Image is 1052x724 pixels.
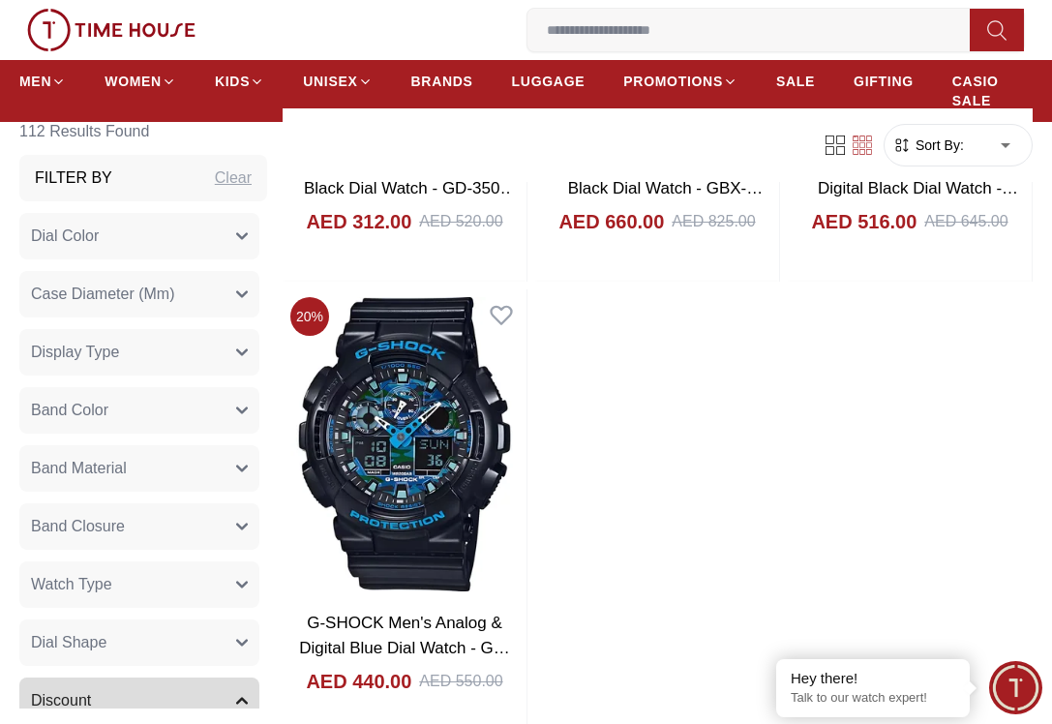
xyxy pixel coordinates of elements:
[105,72,162,91] span: WOMEN
[19,678,259,724] button: Discount
[303,64,372,99] a: UNISEX
[31,515,125,538] span: Band Closure
[776,72,815,91] span: SALE
[558,208,664,235] h4: AED 660.00
[791,690,955,707] p: Talk to our watch expert!
[19,561,259,608] button: Watch Type
[19,503,259,550] button: Band Closure
[623,64,737,99] a: PROMOTIONS
[952,72,1033,110] span: CASIO SALE
[19,329,259,376] button: Display Type
[672,210,755,233] div: AED 825.00
[854,72,914,91] span: GIFTING
[19,445,259,492] button: Band Material
[568,154,764,222] a: G-SHOCK Men's Digital Black Dial Watch - GBX-100NS-1DR
[31,457,127,480] span: Band Material
[31,283,174,306] span: Case Diameter (Mm)
[215,72,250,91] span: KIDS
[411,72,473,91] span: BRANDS
[776,64,815,99] a: SALE
[892,136,964,155] button: Sort By:
[512,64,586,99] a: LUGGAGE
[854,64,914,99] a: GIFTING
[31,573,112,596] span: Watch Type
[215,166,252,190] div: Clear
[912,136,964,155] span: Sort By:
[290,297,329,336] span: 20 %
[283,289,526,599] img: G-SHOCK Men's Analog & Digital Blue Dial Watch - GA-100CB-1A
[306,208,411,235] h4: AED 312.00
[299,614,510,681] a: G-SHOCK Men's Analog & Digital Blue Dial Watch - GA-100CB-1A
[31,225,99,248] span: Dial Color
[31,689,91,712] span: Discount
[306,668,411,695] h4: AED 440.00
[19,108,267,155] h6: 112 Results Found
[924,210,1007,233] div: AED 645.00
[19,619,259,666] button: Dial Shape
[512,72,586,91] span: LUGGAGE
[19,64,66,99] a: MEN
[989,661,1042,714] div: Chat Widget
[35,166,112,190] h3: Filter By
[304,154,516,222] a: G-SHOCK Men's Digital Black Dial Watch - GD-350-1B
[419,210,502,233] div: AED 520.00
[791,669,955,688] div: Hey there!
[411,64,473,99] a: BRANDS
[19,72,51,91] span: MEN
[19,387,259,434] button: Band Color
[31,631,106,654] span: Dial Shape
[215,64,264,99] a: KIDS
[19,213,259,259] button: Dial Color
[811,208,917,235] h4: AED 516.00
[105,64,176,99] a: WOMEN
[19,271,259,317] button: Case Diameter (Mm)
[952,64,1033,118] a: CASIO SALE
[817,154,1018,222] a: G-SHOCK Men's Analog-Digital Black Dial Watch - GA-2100RGB-1ADR
[419,670,502,693] div: AED 550.00
[27,9,195,51] img: ...
[31,341,119,364] span: Display Type
[303,72,357,91] span: UNISEX
[623,72,723,91] span: PROMOTIONS
[31,399,108,422] span: Band Color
